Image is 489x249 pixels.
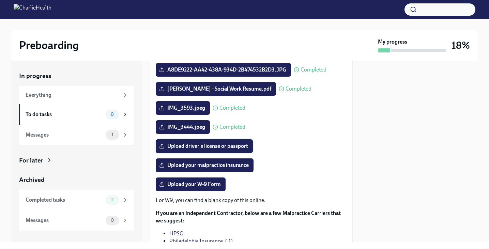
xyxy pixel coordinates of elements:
[107,112,118,117] span: 8
[107,218,118,223] span: 0
[19,72,134,80] a: In progress
[156,210,341,224] strong: If you are an Independent Contractor, below are a few Malpractice Carriers that we suggest:
[156,177,226,191] label: Upload your W-9 Form
[161,143,248,150] span: Upload driver's license or passport
[156,63,291,77] label: A8DE9222-AA42-438A-934D-2B474532B2D3.JPG
[26,196,103,204] div: Completed tasks
[19,210,134,231] a: Messages0
[156,101,210,115] label: IMG_3593.jpeg
[156,197,347,204] p: For W9, you can find a blank copy of this online.
[19,86,134,104] a: Everything
[14,4,51,15] img: CharlieHealth
[26,217,103,224] div: Messages
[107,132,118,137] span: 1
[19,38,79,52] h2: Preboarding
[19,175,134,184] a: Archived
[156,139,253,153] label: Upload driver's license or passport
[161,162,249,169] span: Upload your malpractice insurance
[26,91,119,99] div: Everything
[219,124,245,130] span: Completed
[19,104,134,125] a: To do tasks8
[156,82,276,96] label: [PERSON_NAME] - Social Work Resume.pdf
[161,66,286,73] span: A8DE9222-AA42-438A-934D-2B474532B2D3.JPG
[161,124,205,130] span: IMG_3444.jpeg
[161,181,221,188] span: Upload your W-9 Form
[156,120,210,134] label: IMG_3444.jpeg
[161,85,271,92] span: [PERSON_NAME] - Social Work Resume.pdf
[26,131,103,139] div: Messages
[19,125,134,145] a: Messages1
[219,105,245,111] span: Completed
[169,230,184,237] a: HPSO
[161,105,205,111] span: IMG_3593.jpeg
[19,156,134,165] a: For later
[452,39,470,51] h3: 18%
[26,111,103,118] div: To do tasks
[19,190,134,210] a: Completed tasks2
[169,238,233,244] a: Philadelphia Insurance. CO
[156,158,254,172] label: Upload your malpractice insurance
[19,156,43,165] div: For later
[107,197,118,202] span: 2
[286,86,311,92] span: Completed
[378,38,407,46] strong: My progress
[301,67,326,73] span: Completed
